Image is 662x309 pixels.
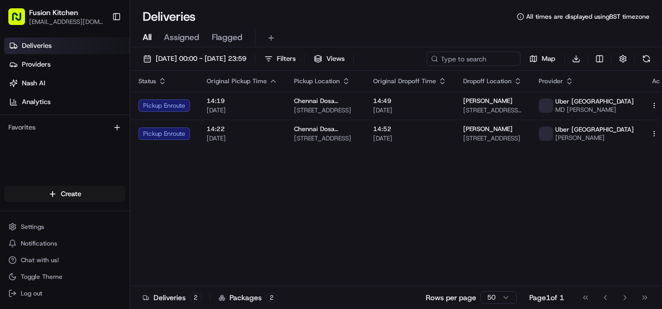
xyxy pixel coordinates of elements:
[309,51,349,66] button: Views
[207,134,277,143] span: [DATE]
[555,134,634,142] span: [PERSON_NAME]
[22,41,52,50] span: Deliveries
[373,125,447,133] span: 14:52
[463,125,513,133] span: [PERSON_NAME]
[143,8,196,25] h1: Deliveries
[138,51,251,66] button: [DATE] 00:00 - [DATE] 23:59
[29,18,104,26] button: [EMAIL_ADDRESS][DOMAIN_NAME]
[294,106,357,114] span: [STREET_ADDRESS]
[22,60,50,69] span: Providers
[4,186,125,202] button: Create
[29,7,78,18] button: Fusion Kitchen
[463,134,522,143] span: [STREET_ADDRESS]
[294,134,357,143] span: [STREET_ADDRESS]
[207,106,277,114] span: [DATE]
[4,94,130,110] a: Analytics
[539,77,563,85] span: Provider
[294,77,340,85] span: Pickup Location
[143,292,201,303] div: Deliveries
[207,77,267,85] span: Original Pickup Time
[463,106,522,114] span: [STREET_ADDRESS][PERSON_NAME]
[138,77,156,85] span: Status
[526,12,650,21] span: All times are displayed using BST timezone
[294,125,357,133] span: Chennai Dosa [GEOGRAPHIC_DATA]
[212,31,243,44] span: Flagged
[463,77,512,85] span: Dropoff Location
[427,51,520,66] input: Type to search
[4,220,125,234] button: Settings
[373,77,436,85] span: Original Dropoff Time
[529,292,564,303] div: Page 1 of 1
[4,75,130,92] a: Nash AI
[639,51,654,66] button: Refresh
[21,223,44,231] span: Settings
[260,51,300,66] button: Filters
[21,273,62,281] span: Toggle Theme
[463,97,513,105] span: [PERSON_NAME]
[294,97,357,105] span: Chennai Dosa [GEOGRAPHIC_DATA]
[426,292,476,303] p: Rows per page
[4,4,108,29] button: Fusion Kitchen[EMAIL_ADDRESS][DOMAIN_NAME]
[4,236,125,251] button: Notifications
[4,119,125,136] div: Favorites
[22,97,50,107] span: Analytics
[555,125,634,134] span: Uber [GEOGRAPHIC_DATA]
[525,51,560,66] button: Map
[4,253,125,267] button: Chat with us!
[4,56,130,73] a: Providers
[61,189,81,199] span: Create
[21,239,57,248] span: Notifications
[326,54,345,63] span: Views
[207,125,277,133] span: 14:22
[21,289,42,298] span: Log out
[373,97,447,105] span: 14:49
[4,286,125,301] button: Log out
[277,54,296,63] span: Filters
[21,256,59,264] span: Chat with us!
[266,293,277,302] div: 2
[555,97,634,106] span: Uber [GEOGRAPHIC_DATA]
[207,97,277,105] span: 14:19
[373,106,447,114] span: [DATE]
[373,134,447,143] span: [DATE]
[156,54,246,63] span: [DATE] 00:00 - [DATE] 23:59
[555,106,634,114] span: MD [PERSON_NAME]
[4,269,125,284] button: Toggle Theme
[22,79,45,88] span: Nash AI
[542,54,555,63] span: Map
[143,31,151,44] span: All
[164,31,199,44] span: Assigned
[219,292,277,303] div: Packages
[4,37,130,54] a: Deliveries
[190,293,201,302] div: 2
